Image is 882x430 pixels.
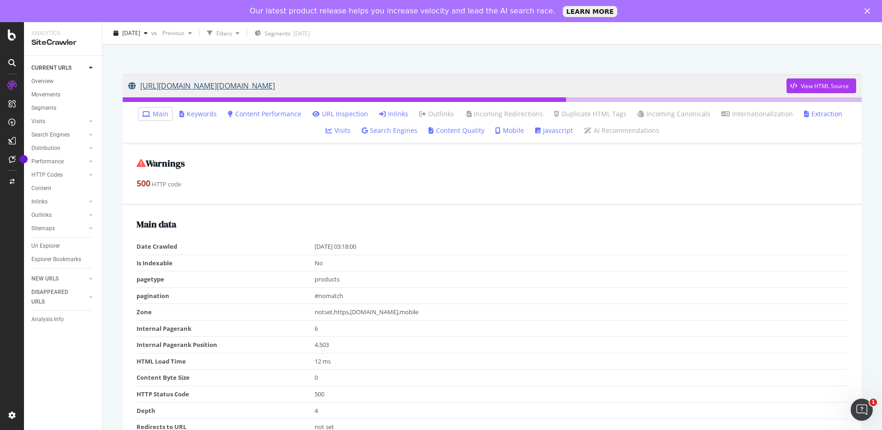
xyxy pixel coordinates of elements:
span: Segments [265,30,291,37]
td: HTTP Status Code [137,386,315,403]
td: [DATE] 03:18:00 [315,239,848,255]
div: Content [31,184,51,193]
td: 500 [315,386,848,403]
td: 4,503 [315,337,848,353]
td: No [315,255,848,271]
a: Search Engines [362,126,417,135]
div: Tooltip anchor [19,155,28,163]
a: Internationalization [721,109,793,119]
button: Previous [159,26,196,41]
td: Internal Pagerank [137,320,315,337]
a: LEARN MORE [563,6,618,17]
td: Content Byte Size [137,370,315,386]
td: 0 [315,370,848,386]
a: Outlinks [419,109,454,119]
div: Explorer Bookmarks [31,255,81,264]
div: Outlinks [31,210,52,220]
a: URL Inspection [312,109,368,119]
td: 12 ms [315,353,848,370]
div: Overview [31,77,54,86]
h2: Warnings [137,158,848,168]
a: Mobile [495,126,524,135]
a: CURRENT URLS [31,63,86,73]
div: SiteCrawler [31,37,95,48]
span: vs [151,29,159,37]
a: Explorer Bookmarks [31,255,95,264]
a: Distribution [31,143,86,153]
a: Duplicate HTML Tags [554,109,626,119]
a: Search Engines [31,130,86,140]
span: 2025 Aug. 16th [122,29,140,37]
a: Content [31,184,95,193]
a: Sitemaps [31,224,86,233]
td: 6 [315,320,848,337]
a: [URL][DOMAIN_NAME][DOMAIN_NAME] [128,74,787,97]
button: View HTML Source [787,78,856,93]
a: DISAPPEARED URLS [31,287,86,307]
td: pagination [137,287,315,304]
a: Content Quality [429,126,484,135]
div: Filters [216,29,232,37]
div: Distribution [31,143,60,153]
div: Performance [31,157,64,167]
td: products [315,271,848,288]
td: 4 [315,402,848,419]
a: Overview [31,77,95,86]
a: Movements [31,90,95,100]
div: Our latest product release helps you increase velocity and lead the AI search race. [250,6,555,16]
td: notset,https,[DOMAIN_NAME],mobile [315,304,848,321]
span: Previous [159,29,185,37]
td: HTML Load Time [137,353,315,370]
a: Incoming Canonicals [638,109,710,119]
a: NEW URLS [31,274,86,284]
strong: 500 [137,178,150,189]
a: Keywords [179,109,217,119]
a: HTTP Codes [31,170,86,180]
div: View HTML Source [801,82,849,90]
div: Inlinks [31,197,48,207]
div: [DATE] [293,30,310,37]
a: Performance [31,157,86,167]
a: Outlinks [31,210,86,220]
div: HTTP Codes [31,170,63,180]
a: Visits [31,117,86,126]
a: Main [142,109,168,119]
button: Filters [203,26,243,41]
td: Is Indexable [137,255,315,271]
a: Analysis Info [31,315,95,324]
td: Depth [137,402,315,419]
div: HTTP code [137,178,848,190]
div: Url Explorer [31,241,60,251]
div: Analytics [31,30,95,37]
div: Close [864,8,874,14]
a: Url Explorer [31,241,95,251]
span: 1 [870,399,877,406]
td: #nomatch [315,287,848,304]
div: CURRENT URLS [31,63,72,73]
div: Visits [31,117,45,126]
h2: Main data [137,219,848,229]
div: Sitemaps [31,224,55,233]
button: [DATE] [110,26,151,41]
a: AI Recommendations [584,126,659,135]
button: Segments[DATE] [251,26,314,41]
a: Javascript [535,126,573,135]
td: pagetype [137,271,315,288]
iframe: Intercom live chat [851,399,873,421]
a: Visits [326,126,351,135]
div: Segments [31,103,56,113]
td: Zone [137,304,315,321]
a: Extraction [804,109,842,119]
a: Content Performance [228,109,301,119]
div: Analysis Info [31,315,64,324]
div: Movements [31,90,60,100]
div: Search Engines [31,130,70,140]
a: Inlinks [31,197,86,207]
div: DISAPPEARED URLS [31,287,78,307]
a: Inlinks [379,109,408,119]
td: Date Crawled [137,239,315,255]
a: Incoming Redirections [465,109,543,119]
a: Segments [31,103,95,113]
td: Internal Pagerank Position [137,337,315,353]
div: NEW URLS [31,274,59,284]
